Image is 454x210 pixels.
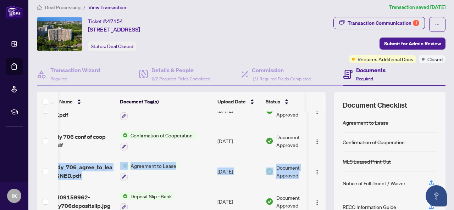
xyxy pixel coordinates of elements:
[343,138,405,146] div: Confirmation of Cooperation
[252,66,311,74] h4: Commission
[435,22,440,27] span: ellipsis
[276,194,320,209] span: Document Approved
[314,139,320,144] img: Logo
[50,66,100,74] h4: Transaction Wizard
[42,132,114,149] span: 5 shady 706 conf of coop 324.pdf
[314,200,320,205] img: Logo
[88,25,140,34] span: [STREET_ADDRESS]
[358,55,413,63] span: Requires Additional Docs
[88,17,123,25] div: Ticket #:
[42,163,114,180] span: 5_shady_706_agree_to_lease_SIGNED.pdf
[389,3,445,11] article: Transaction saved [DATE]
[343,119,388,126] div: Agreement to Lease
[151,76,210,81] span: 2/2 Required Fields Completed
[266,198,273,205] img: Document Status
[117,92,215,112] th: Document Tag(s)
[88,41,136,51] div: Status:
[356,76,373,81] span: Required
[39,92,117,112] th: (8) File Name
[120,162,128,170] img: Status Icon
[252,76,311,81] span: 1/1 Required Fields Completed
[107,43,133,50] span: Deal Closed
[356,66,386,74] h4: Documents
[263,92,323,112] th: Status
[215,126,263,156] td: [DATE]
[215,92,263,112] th: Upload Date
[343,100,407,110] span: Document Checklist
[88,4,126,11] span: View Transaction
[266,137,273,145] img: Document Status
[314,109,320,114] img: Logo
[343,158,391,165] div: MLS Leased Print Out
[384,38,441,49] span: Submit for Admin Review
[83,3,85,11] li: /
[107,18,123,24] span: 47154
[413,20,419,26] div: 1
[128,131,195,139] span: Confirmation of Cooperation
[348,17,419,29] div: Transaction Communication
[120,192,128,200] img: Status Icon
[45,4,81,11] span: Deal Processing
[120,131,195,151] button: Status IconConfirmation of Cooperation
[151,66,210,74] h4: Details & People
[50,76,67,81] span: Required
[311,135,323,147] button: Logo
[37,17,82,51] img: IMG-C12247465_1.jpg
[311,166,323,177] button: Logo
[276,133,320,149] span: Document Approved
[266,98,280,106] span: Status
[120,131,128,139] img: Status Icon
[217,98,246,106] span: Upload Date
[333,17,425,29] button: Transaction Communication1
[42,193,114,210] span: 1754409159962-5shady706depositslip.jpg
[11,191,17,201] span: IK
[380,38,445,50] button: Submit for Admin Review
[6,5,23,18] img: logo
[276,164,320,179] span: Document Approved
[427,55,443,63] span: Closed
[120,162,179,181] button: Status IconAgreement to Lease
[314,169,320,175] img: Logo
[128,162,179,170] span: Agreement to Lease
[426,185,447,206] button: Open asap
[343,179,405,187] div: Notice of Fulfillment / Waiver
[311,196,323,207] button: Logo
[215,156,263,187] td: [DATE]
[37,5,42,10] span: home
[128,192,175,200] span: Deposit Slip - Bank
[266,168,273,175] img: Document Status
